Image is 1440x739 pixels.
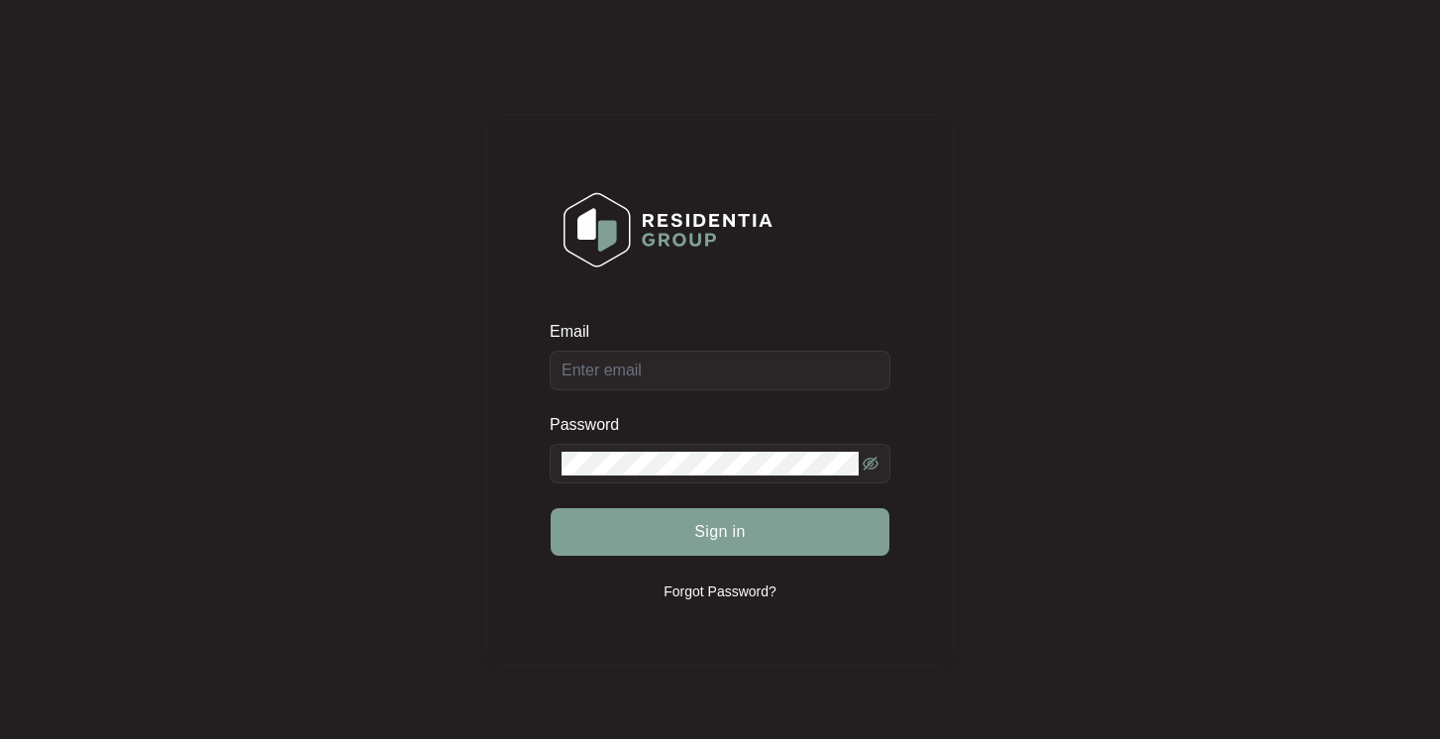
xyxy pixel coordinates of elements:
[664,581,776,601] p: Forgot Password?
[550,415,634,435] label: Password
[551,508,889,556] button: Sign in
[694,520,746,544] span: Sign in
[551,179,785,280] img: Login Logo
[562,452,859,475] input: Password
[550,351,890,390] input: Email
[863,456,878,472] span: eye-invisible
[550,322,603,342] label: Email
